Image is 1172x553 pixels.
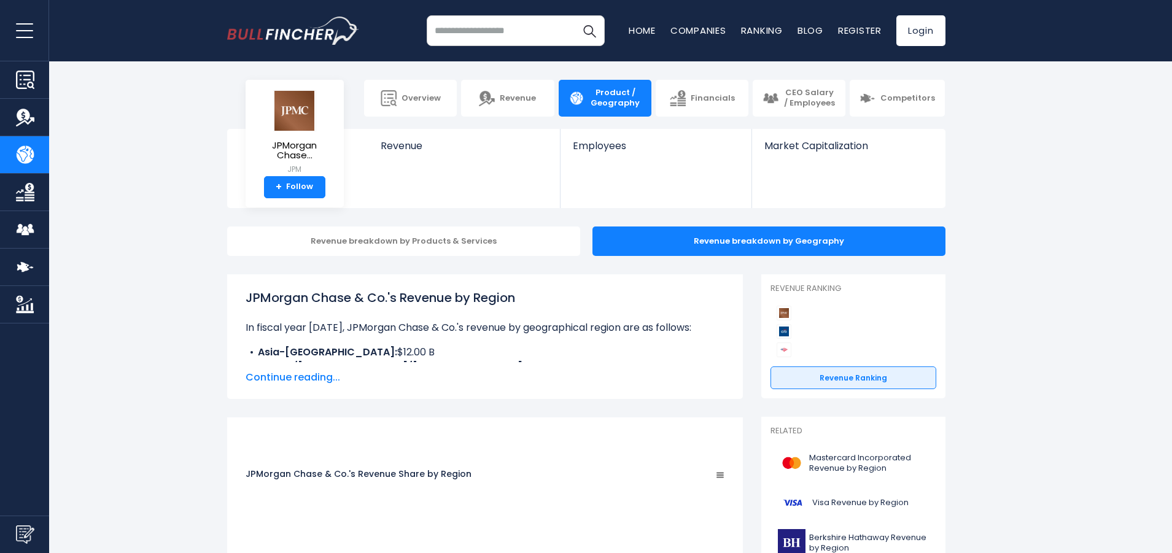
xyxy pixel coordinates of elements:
span: Revenue [500,93,536,104]
button: Search [574,15,605,46]
img: Bank of America Corporation competitors logo [777,342,791,357]
li: $12.00 B [246,345,724,360]
h1: JPMorgan Chase & Co.'s Revenue by Region [246,288,724,307]
span: Visa Revenue by Region [812,498,909,508]
p: Related [770,426,936,436]
span: JPMorgan Chase... [255,141,334,161]
span: Product / Geography [589,88,642,109]
a: Login [896,15,945,46]
strong: + [276,182,282,193]
a: Market Capitalization [752,129,944,172]
a: Revenue Ranking [770,366,936,390]
span: Revenue [381,140,548,152]
a: +Follow [264,176,325,198]
span: Market Capitalization [764,140,931,152]
span: Financials [691,93,735,104]
a: Mastercard Incorporated Revenue by Region [770,446,936,480]
span: Employees [573,140,739,152]
span: Overview [402,93,441,104]
img: V logo [778,489,809,517]
b: Asia-[GEOGRAPHIC_DATA]: [258,345,397,359]
p: Revenue Ranking [770,284,936,294]
a: Financials [656,80,748,117]
a: Home [629,24,656,37]
a: Blog [798,24,823,37]
text: 12.59 % [510,516,532,524]
a: Overview [364,80,457,117]
a: Employees [561,129,751,172]
tspan: JPMorgan Chase & Co.'s Revenue Share by Region [246,468,472,480]
li: $22.35 B [246,360,724,374]
p: In fiscal year [DATE], JPMorgan Chase & Co.'s revenue by geographical region are as follows: [246,320,724,335]
a: Revenue [461,80,554,117]
a: Competitors [850,80,945,117]
text: 2.19 % [522,536,540,544]
a: Go to homepage [227,17,359,45]
img: bullfincher logo [227,17,359,45]
a: Product / Geography [559,80,651,117]
a: Visa Revenue by Region [770,486,936,520]
img: Citigroup competitors logo [777,324,791,339]
span: CEO Salary / Employees [783,88,836,109]
a: CEO Salary / Employees [753,80,845,117]
a: JPMorgan Chase... JPM [255,90,335,176]
img: MA logo [778,449,805,477]
a: Ranking [741,24,783,37]
img: JPMorgan Chase & Co. competitors logo [777,306,791,320]
small: JPM [255,164,334,175]
div: Revenue breakdown by Products & Services [227,226,580,256]
a: Revenue [368,129,561,172]
text: 6.76 % [484,501,504,509]
a: Register [838,24,882,37]
b: Europe/[GEOGRAPHIC_DATA]/[GEOGRAPHIC_DATA]: [258,360,525,374]
span: Competitors [880,93,935,104]
div: Revenue breakdown by Geography [592,226,945,256]
span: Mastercard Incorporated Revenue by Region [809,453,929,474]
span: Continue reading... [246,370,724,385]
a: Companies [670,24,726,37]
